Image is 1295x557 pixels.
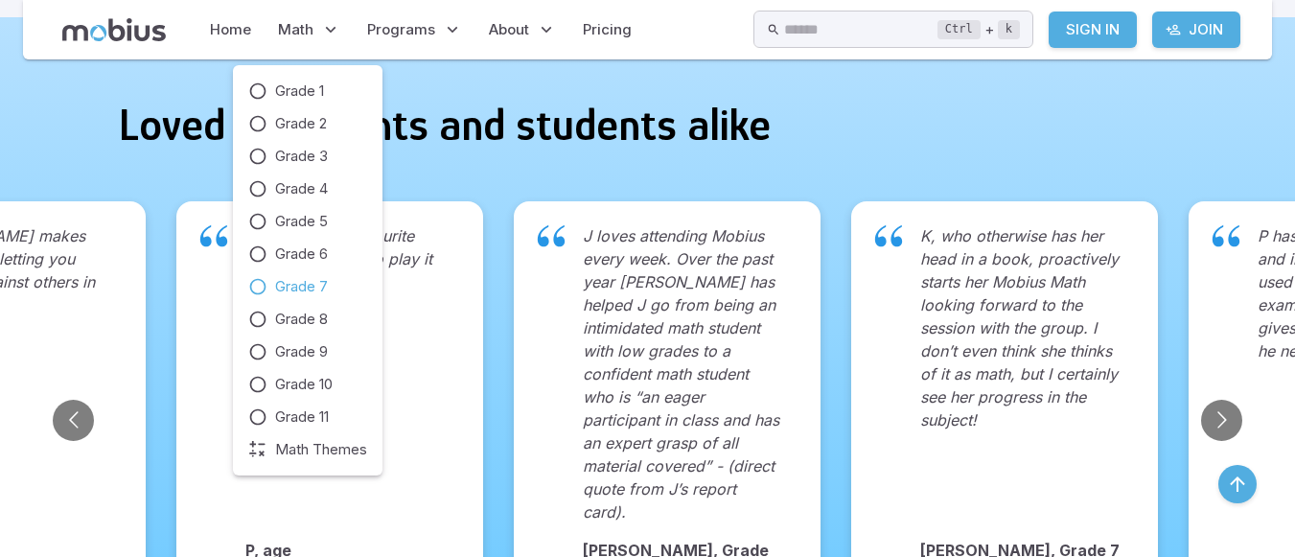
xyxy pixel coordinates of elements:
span: Grade 11 [275,406,329,428]
span: Grade 5 [275,211,328,232]
span: Grade 2 [275,113,327,134]
a: Grade 11 [248,406,367,428]
span: Math [278,19,313,40]
span: Programs [367,19,435,40]
span: Grade 6 [275,244,328,265]
a: Grade 5 [248,211,367,232]
span: Grade 9 [275,341,328,362]
span: Grade 10 [275,374,333,395]
span: Grade 4 [275,178,328,199]
span: Grade 7 [275,276,328,297]
span: Math Themes [275,439,367,460]
a: Join [1152,12,1240,48]
a: Grade 4 [248,178,367,199]
a: Pricing [577,8,637,52]
span: Grade 3 [275,146,328,167]
span: Grade 1 [275,81,324,102]
a: Grade 6 [248,244,367,265]
span: About [489,19,529,40]
div: + [937,18,1020,41]
a: Grade 10 [248,374,367,395]
a: Grade 1 [248,81,367,102]
a: Math Themes [248,439,367,460]
a: Grade 7 [248,276,367,297]
kbd: k [998,20,1020,39]
a: Grade 2 [248,113,367,134]
a: Grade 8 [248,309,367,330]
kbd: Ctrl [937,20,981,39]
a: Grade 9 [248,341,367,362]
a: Home [204,8,257,52]
a: Sign In [1049,12,1137,48]
a: Grade 3 [248,146,367,167]
span: Grade 8 [275,309,328,330]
